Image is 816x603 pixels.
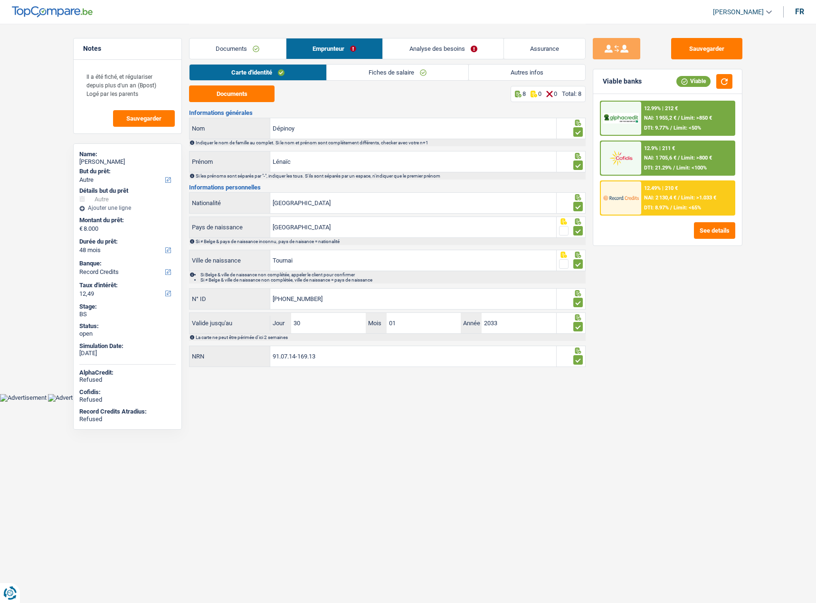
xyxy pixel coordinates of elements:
[681,115,712,121] span: Limit: >850 €
[126,115,161,122] span: Sauvegarder
[79,349,176,357] div: [DATE]
[694,222,735,239] button: See details
[270,346,556,367] input: 12.12.12-123.12
[190,346,270,367] label: NRN
[113,110,175,127] button: Sauvegarder
[196,140,585,145] div: Indiquer le nom de famille au complet. Si le nom et prénom sont complétement différents, checker ...
[603,149,638,167] img: Cofidis
[190,118,270,139] label: Nom
[79,205,176,211] div: Ajouter une ligne
[270,217,556,237] input: Belgique
[676,165,707,171] span: Limit: <100%
[196,239,585,244] div: Si ≠ Belge & pays de naissance inconnu, pays de naisance = nationalité
[79,158,176,166] div: [PERSON_NAME]
[196,335,585,340] div: La carte ne peut être périmée d'ici 2 semaines
[644,165,672,171] span: DTI: 21.29%
[504,38,586,59] a: Assurance
[190,289,270,309] label: N° ID
[603,77,642,85] div: Viable banks
[48,394,95,402] img: Advertisement
[644,145,675,151] div: 12.9% | 211 €
[670,125,672,131] span: /
[678,155,680,161] span: /
[681,195,716,201] span: Limit: >1.033 €
[673,165,675,171] span: /
[190,151,270,172] label: Prénom
[538,90,541,97] p: 0
[79,303,176,311] div: Stage:
[83,45,172,53] h5: Notes
[270,289,556,309] input: 590-1234567-89
[189,184,586,190] h3: Informations personnelles
[482,313,556,333] input: AAAA
[671,38,742,59] button: Sauvegarder
[678,195,680,201] span: /
[670,205,672,211] span: /
[190,250,270,271] label: Ville de naissance
[522,90,526,97] p: 8
[327,65,468,80] a: Fiches de salaire
[79,388,176,396] div: Cofidis:
[79,311,176,318] div: BS
[190,193,270,213] label: Nationalité
[469,65,585,80] a: Autres infos
[795,7,804,16] div: fr
[79,369,176,377] div: AlphaCredit:
[674,205,701,211] span: Limit: <65%
[291,313,365,333] input: JJ
[79,330,176,338] div: open
[190,217,270,237] label: Pays de naissance
[644,115,676,121] span: NAI: 1 955,2 €
[678,115,680,121] span: /
[79,151,176,158] div: Name:
[644,205,669,211] span: DTI: 8.97%
[200,277,585,283] li: Si ≠ Belge & ville de naissance non complétée, ville de naissance = pays de naissance
[12,6,93,18] img: TopCompare Logo
[603,113,638,124] img: AlphaCredit
[562,90,581,97] div: Total: 8
[674,125,701,131] span: Limit: <50%
[79,225,83,233] span: €
[79,408,176,415] div: Record Credits Atradius:
[713,8,764,16] span: [PERSON_NAME]
[681,155,712,161] span: Limit: >800 €
[270,193,556,213] input: Belgique
[79,187,176,195] div: Détails but du prêt
[79,282,174,289] label: Taux d'intérêt:
[79,168,174,175] label: But du prêt:
[79,396,176,404] div: Refused
[189,85,275,102] button: Documents
[644,155,676,161] span: NAI: 1 705,6 €
[79,376,176,384] div: Refused
[705,4,772,20] a: [PERSON_NAME]
[366,313,387,333] label: Mois
[676,76,711,86] div: Viable
[383,38,503,59] a: Analyse des besoins
[554,90,557,97] p: 0
[387,313,461,333] input: MM
[190,65,326,80] a: Carte d'identité
[79,260,174,267] label: Banque:
[270,313,291,333] label: Jour
[644,105,678,112] div: 12.99% | 212 €
[189,110,586,116] h3: Informations générales
[79,217,174,224] label: Montant du prêt:
[644,125,669,131] span: DTI: 9.77%
[79,238,174,245] label: Durée du prêt:
[200,272,585,277] li: Si Belge & ville de naissance non complétée, appeler le client pour confirmer
[79,342,176,350] div: Simulation Date:
[196,173,585,179] div: Si les prénoms sont séparés par "-", indiquer les tous. S'ils sont séparés par un espace, n'indiq...
[79,322,176,330] div: Status:
[79,415,176,423] div: Refused
[644,195,676,201] span: NAI: 2 130,4 €
[603,189,638,207] img: Record Credits
[644,185,678,191] div: 12.49% | 210 €
[190,316,270,331] label: Valide jusqu'au
[286,38,383,59] a: Emprunteur
[190,38,286,59] a: Documents
[461,313,482,333] label: Année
